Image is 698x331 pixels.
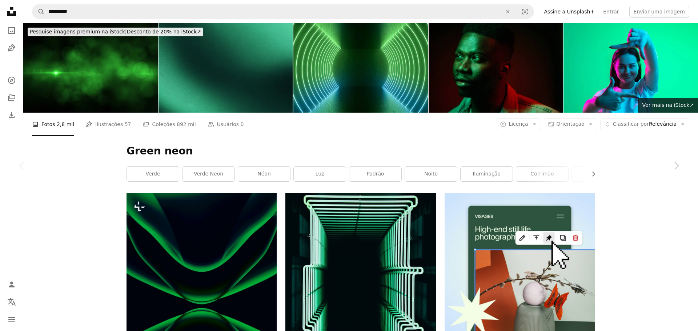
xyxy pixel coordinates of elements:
[293,23,428,113] img: Ultravioleta laser de neon brilhante túnel de luz abstrato 3d fundo
[30,29,201,35] span: Desconto de 20% na iStock ↗
[32,4,534,19] form: Pesquise conteúdo visual em todo o site
[516,5,534,19] button: Pesquisa visual
[143,113,196,136] a: Coleções 892 mil
[177,120,196,128] span: 892 mil
[509,121,528,127] span: Licença
[642,102,694,108] span: Ver mais na iStock ↗
[587,167,595,181] button: rolar lista para a direita
[613,121,649,127] span: Classificar por
[30,29,127,35] span: Pesquise imagens premium na iStock |
[557,121,585,127] span: Orientação
[638,98,698,113] a: Ver mais na iStock↗
[654,131,698,201] a: Próximo
[349,167,401,181] a: padrão
[159,23,293,113] img: Preto verde escuro jade esmeralda teal menta agua branco fundo abstrato. Partícula de grão de ruí...
[4,108,19,122] a: Histórico de downloads
[516,167,568,181] a: corrimão
[238,167,290,181] a: néon
[4,41,19,55] a: Ilustrações
[461,167,513,181] a: iluminação
[544,118,597,130] button: Orientação
[285,303,436,309] a: túnel preto e branco com grades de metal branco
[86,113,131,136] a: Ilustrações 57
[23,23,158,113] img: Lente Flare e Bokeh, fundo preto
[405,167,457,181] a: Noite
[241,120,244,128] span: 0
[572,167,624,181] a: corredor
[4,312,19,327] button: Menu
[23,23,208,41] a: Pesquise imagens premium na iStock|Desconto de 20% na iStock↗
[4,23,19,38] a: Fotos
[429,23,563,113] img: Mantenha-o frio
[599,6,623,17] a: Entrar
[294,167,346,181] a: luz
[4,73,19,88] a: Explorar
[32,5,45,19] button: Pesquise na Unsplash
[613,121,677,128] span: Relevância
[500,5,516,19] button: Limpar
[127,167,179,181] a: verde
[127,303,277,309] a: um fundo preto e verde com linhas onduladas
[125,120,131,128] span: 57
[540,6,599,17] a: Assine a Unsplash+
[563,23,698,113] img: Retrato de close-up de jovem e sorridente garota caucasiana mostrando gesto de quadro isolado em ...
[496,118,541,130] button: Licença
[629,6,689,17] button: Enviar uma imagem
[4,295,19,309] button: Idioma
[127,145,595,158] h1: Green neon
[208,113,244,136] a: Usuários 0
[4,277,19,292] a: Entrar / Cadastrar-se
[600,118,689,130] button: Classificar porRelevância
[4,90,19,105] a: Coleções
[182,167,234,181] a: verde neon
